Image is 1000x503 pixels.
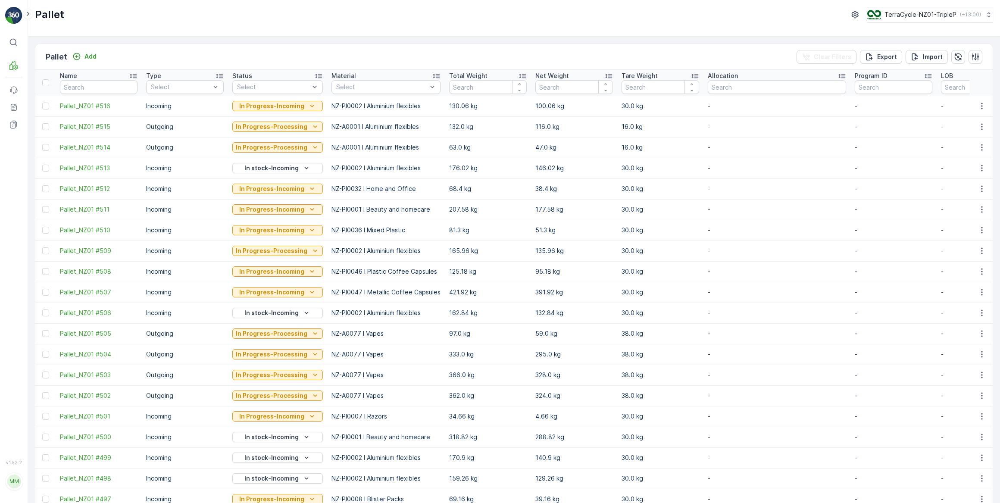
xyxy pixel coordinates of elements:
[855,164,932,172] p: -
[622,371,699,379] p: 38.0 kg
[855,433,932,441] p: -
[703,137,850,158] td: -
[239,267,304,276] p: In Progress-Incoming
[449,184,527,193] p: 68.4 kg
[535,164,613,172] p: 146.02 kg
[60,309,137,317] a: Pallet_NZ01 #506
[7,475,21,488] div: MM
[42,144,49,151] div: Toggle Row Selected
[42,475,49,482] div: Toggle Row Selected
[703,199,850,220] td: -
[449,350,527,359] p: 333.0 kg
[855,72,887,80] p: Program ID
[855,226,932,234] p: -
[449,433,527,441] p: 318.82 kg
[42,206,49,213] div: Toggle Row Selected
[239,226,304,234] p: In Progress-Incoming
[60,122,137,131] span: Pallet_NZ01 #515
[331,247,441,255] p: NZ-PI0002 I Aluminium flexibles
[449,247,527,255] p: 165.96 kg
[60,350,137,359] a: Pallet_NZ01 #504
[42,247,49,254] div: Toggle Row Selected
[232,370,323,380] button: In Progress-Processing
[906,50,948,64] button: Import
[232,349,323,359] button: In Progress-Processing
[60,371,137,379] span: Pallet_NZ01 #503
[449,453,527,462] p: 170.9 kg
[239,184,304,193] p: In Progress-Incoming
[60,226,137,234] a: Pallet_NZ01 #510
[42,123,49,130] div: Toggle Row Selected
[449,122,527,131] p: 132.0 kg
[60,184,137,193] span: Pallet_NZ01 #512
[232,308,323,318] button: In stock-Incoming
[703,178,850,199] td: -
[622,412,699,421] p: 30.0 kg
[146,184,224,193] p: Incoming
[622,164,699,172] p: 30.0 kg
[622,247,699,255] p: 30.0 kg
[232,432,323,442] button: In stock-Incoming
[60,72,77,80] p: Name
[797,50,856,64] button: Clear Filters
[535,433,613,441] p: 288.82 kg
[146,453,224,462] p: Incoming
[42,434,49,441] div: Toggle Row Selected
[146,412,224,421] p: Incoming
[535,391,613,400] p: 324.0 kg
[622,309,699,317] p: 30.0 kg
[535,80,613,94] input: Search
[622,143,699,152] p: 16.0 kg
[146,226,224,234] p: Incoming
[60,164,137,172] span: Pallet_NZ01 #513
[535,102,613,110] p: 100.06 kg
[232,72,252,80] p: Status
[855,371,932,379] p: -
[855,329,932,338] p: -
[42,330,49,337] div: Toggle Row Selected
[236,122,307,131] p: In Progress-Processing
[232,453,323,463] button: In stock-Incoming
[535,72,569,80] p: Net Weight
[84,52,97,61] p: Add
[146,205,224,214] p: Incoming
[42,392,49,399] div: Toggle Row Selected
[42,165,49,172] div: Toggle Row Selected
[331,288,441,297] p: NZ-PI0047 I Metallic Coffee Capsules
[146,474,224,483] p: Incoming
[855,184,932,193] p: -
[535,453,613,462] p: 140.9 kg
[703,96,850,116] td: -
[232,163,323,173] button: In stock-Incoming
[535,247,613,255] p: 135.96 kg
[331,329,441,338] p: NZ-A0077 I Vapes
[236,371,307,379] p: In Progress-Processing
[877,53,897,61] p: Export
[236,391,307,400] p: In Progress-Processing
[331,164,441,172] p: NZ-PI0002 I Aluminium flexibles
[60,288,137,297] a: Pallet_NZ01 #507
[622,474,699,483] p: 30.0 kg
[42,289,49,296] div: Toggle Row Selected
[331,391,441,400] p: NZ-A0077 I Vapes
[884,10,956,19] p: TerraCycle-NZ01-TripleP
[60,80,137,94] input: Search
[855,102,932,110] p: -
[232,101,323,111] button: In Progress-Incoming
[42,454,49,461] div: Toggle Row Selected
[703,385,850,406] td: -
[703,261,850,282] td: -
[60,474,137,483] a: Pallet_NZ01 #498
[622,350,699,359] p: 38.0 kg
[232,184,323,194] button: In Progress-Incoming
[622,267,699,276] p: 30.0 kg
[331,474,441,483] p: NZ-PI0002 I Aluminium flexibles
[960,11,981,18] p: ( +13:00 )
[60,143,137,152] span: Pallet_NZ01 #514
[60,412,137,421] span: Pallet_NZ01 #501
[60,329,137,338] span: Pallet_NZ01 #505
[622,288,699,297] p: 30.0 kg
[703,447,850,468] td: -
[535,329,613,338] p: 59.0 kg
[622,453,699,462] p: 30.0 kg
